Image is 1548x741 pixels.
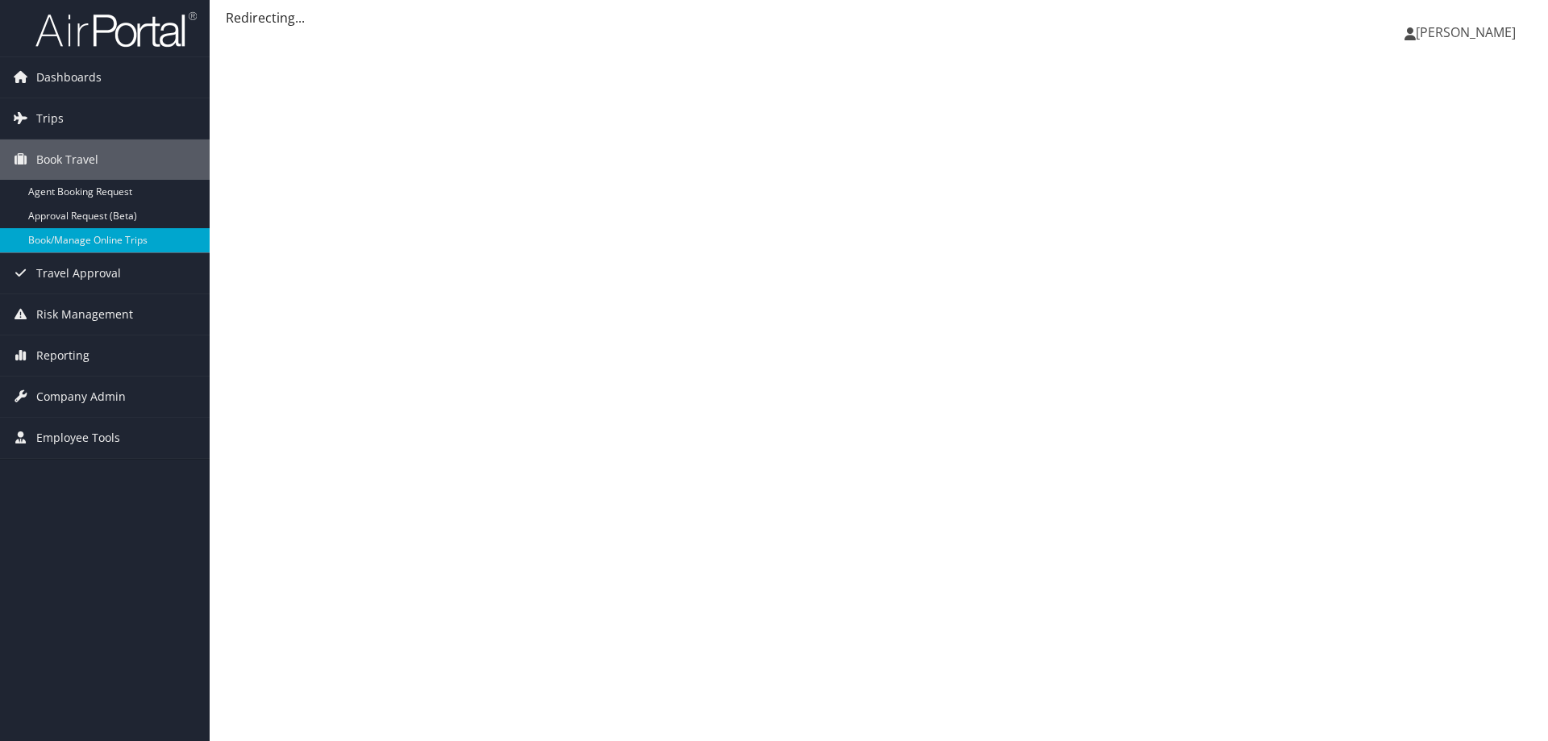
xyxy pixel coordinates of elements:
[1404,8,1532,56] a: [PERSON_NAME]
[36,253,121,293] span: Travel Approval
[36,139,98,180] span: Book Travel
[36,418,120,458] span: Employee Tools
[226,8,1532,27] div: Redirecting...
[36,377,126,417] span: Company Admin
[36,57,102,98] span: Dashboards
[1416,23,1516,41] span: [PERSON_NAME]
[36,335,89,376] span: Reporting
[36,294,133,335] span: Risk Management
[36,98,64,139] span: Trips
[35,10,197,48] img: airportal-logo.png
